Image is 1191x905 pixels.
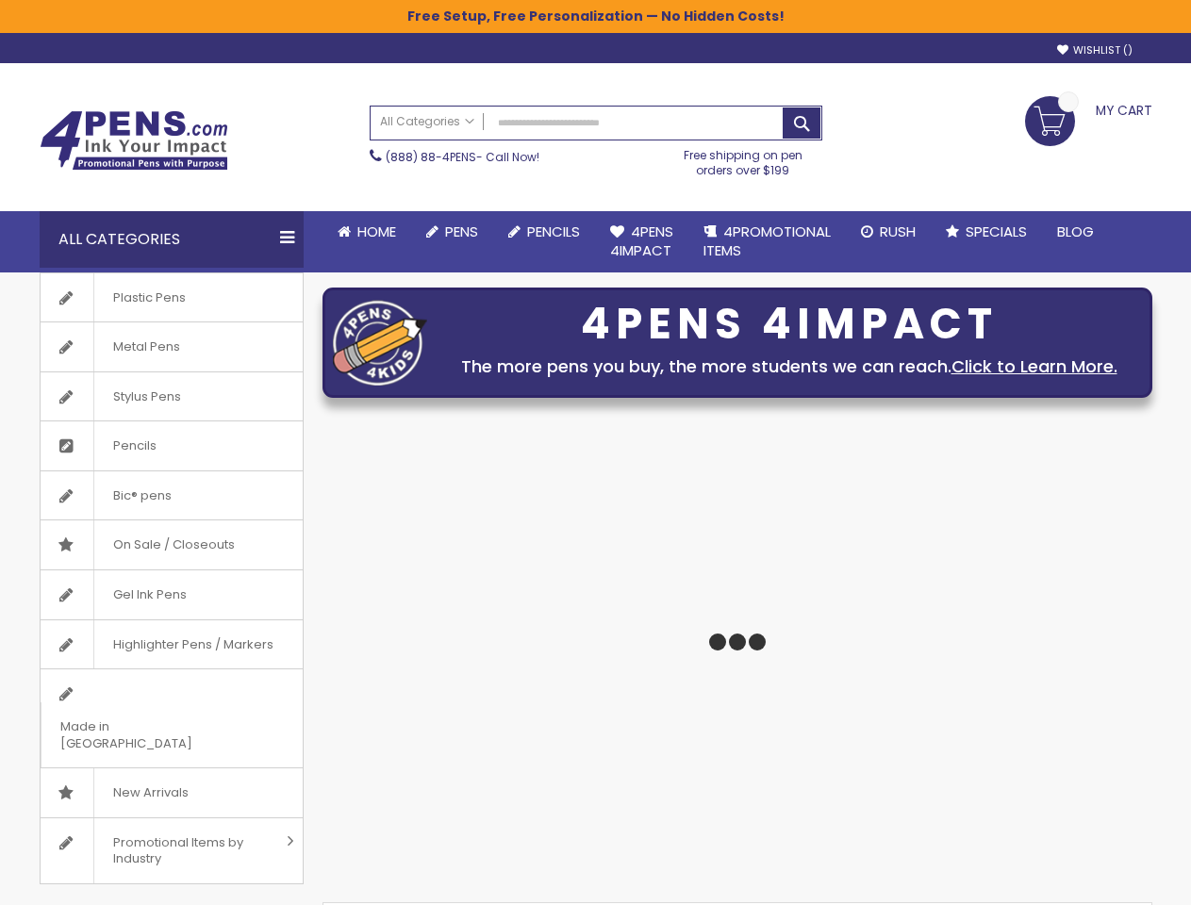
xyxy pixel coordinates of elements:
span: Made in [GEOGRAPHIC_DATA] [41,702,256,767]
a: Rush [846,211,931,253]
span: New Arrivals [93,768,207,817]
a: (888) 88-4PENS [386,149,476,165]
span: Pens [445,222,478,241]
span: Highlighter Pens / Markers [93,620,292,669]
span: Pencils [527,222,580,241]
a: Home [323,211,411,253]
span: - Call Now! [386,149,539,165]
a: Made in [GEOGRAPHIC_DATA] [41,669,303,767]
a: Stylus Pens [41,372,303,421]
a: Pencils [41,421,303,470]
a: Click to Learn More. [951,354,1117,378]
a: Bic® pens [41,471,303,520]
span: 4PROMOTIONAL ITEMS [703,222,831,260]
div: All Categories [40,211,304,268]
div: The more pens you buy, the more students we can reach. [437,354,1142,380]
a: Gel Ink Pens [41,570,303,619]
span: Specials [966,222,1027,241]
a: Highlighter Pens / Markers [41,620,303,669]
a: Specials [931,211,1042,253]
a: Blog [1042,211,1109,253]
span: Rush [880,222,916,241]
div: 4PENS 4IMPACT [437,304,1142,344]
a: Plastic Pens [41,273,303,322]
span: Metal Pens [93,322,199,371]
a: Pens [411,211,493,253]
a: Wishlist [1057,43,1133,58]
span: Blog [1057,222,1094,241]
img: four_pen_logo.png [333,300,427,386]
a: 4Pens4impact [595,211,688,272]
a: Metal Pens [41,322,303,371]
a: New Arrivals [41,768,303,817]
div: Free shipping on pen orders over $199 [664,140,822,178]
span: 4Pens 4impact [610,222,673,260]
span: Pencils [93,421,175,470]
span: Home [357,222,396,241]
span: Promotional Items by Industry [93,818,280,883]
span: Plastic Pens [93,273,205,322]
span: On Sale / Closeouts [93,520,254,569]
a: 4PROMOTIONALITEMS [688,211,846,272]
a: On Sale / Closeouts [41,520,303,569]
span: Bic® pens [93,471,190,520]
span: Gel Ink Pens [93,570,206,619]
a: All Categories [371,107,484,138]
a: Promotional Items by Industry [41,818,303,883]
span: Stylus Pens [93,372,200,421]
img: 4Pens Custom Pens and Promotional Products [40,110,228,171]
span: All Categories [380,114,474,129]
a: Pencils [493,211,595,253]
